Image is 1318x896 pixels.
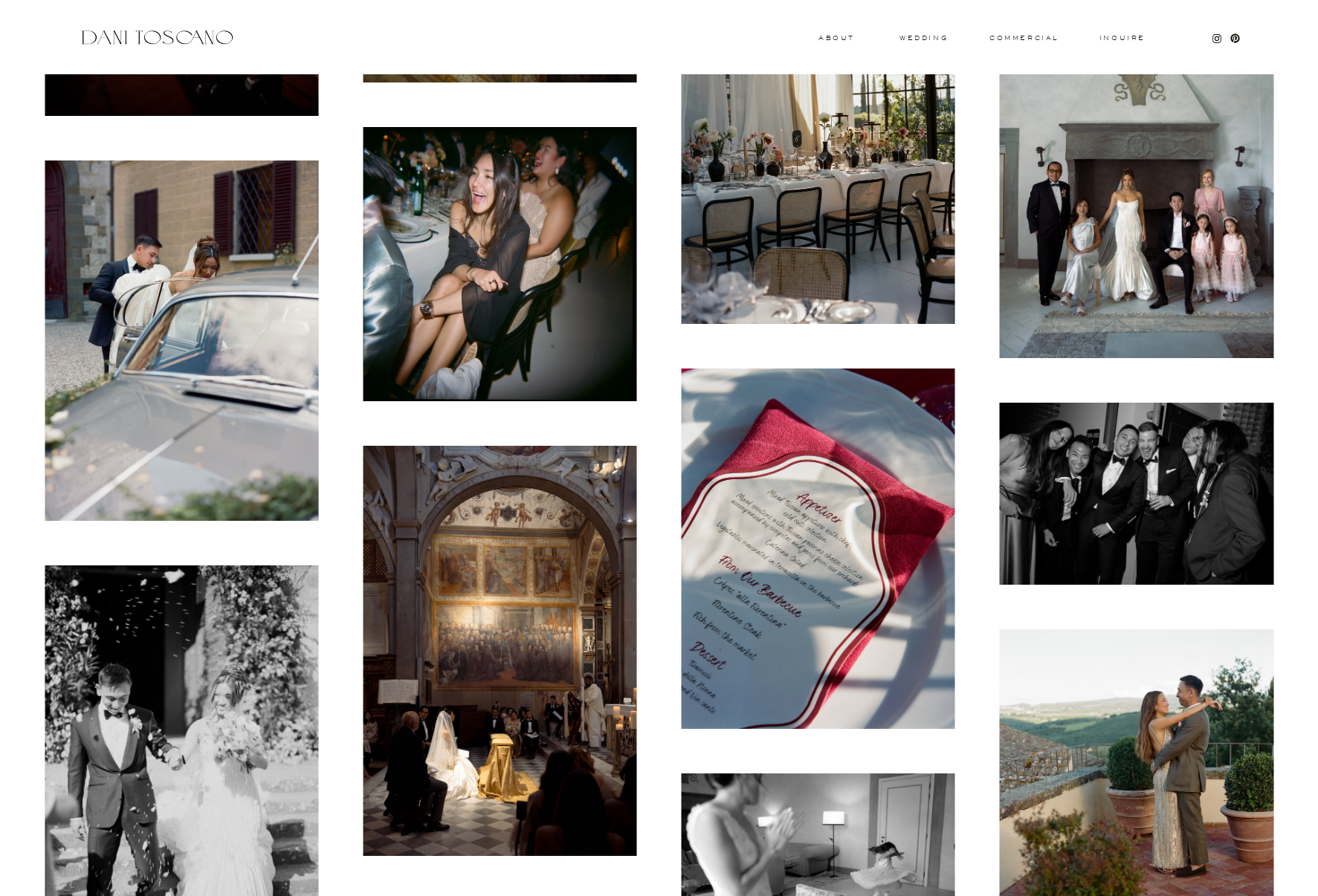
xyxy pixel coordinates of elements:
[989,35,1058,41] a: commercial
[1099,35,1146,42] a: Inquire
[899,35,948,40] a: wedding
[818,35,851,40] a: About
